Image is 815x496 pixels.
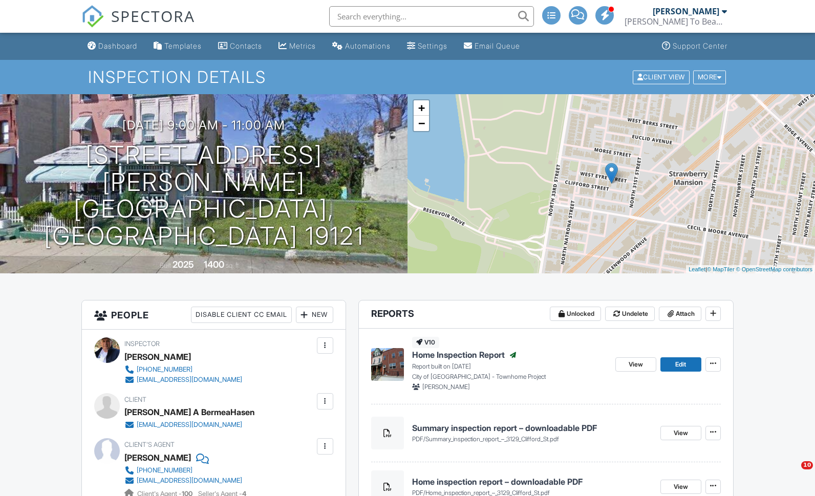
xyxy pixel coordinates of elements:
[122,118,285,132] h3: [DATE] 9:00 am - 11:00 am
[736,266,812,272] a: © OpenStreetMap contributors
[707,266,735,272] a: © MapTiler
[164,41,202,50] div: Templates
[16,142,391,250] h1: [STREET_ADDRESS][PERSON_NAME] [GEOGRAPHIC_DATA], [GEOGRAPHIC_DATA] 19121
[83,37,141,56] a: Dashboard
[418,41,447,50] div: Settings
[653,6,719,16] div: [PERSON_NAME]
[88,68,727,86] h1: Inspection Details
[329,6,534,27] input: Search everything...
[191,307,292,323] div: Disable Client CC Email
[226,262,240,269] span: sq. ft.
[124,441,175,448] span: Client's Agent
[137,421,242,429] div: [EMAIL_ADDRESS][DOMAIN_NAME]
[673,41,727,50] div: Support Center
[124,404,255,420] div: [PERSON_NAME] A BermeaHasen
[124,450,191,465] a: [PERSON_NAME]
[204,259,224,270] div: 1400
[124,349,191,364] div: [PERSON_NAME]
[137,376,242,384] div: [EMAIL_ADDRESS][DOMAIN_NAME]
[460,37,524,56] a: Email Queue
[403,37,452,56] a: Settings
[693,70,726,84] div: More
[274,37,320,56] a: Metrics
[124,340,160,348] span: Inspector
[81,5,104,28] img: The Best Home Inspection Software - Spectora
[124,375,242,385] a: [EMAIL_ADDRESS][DOMAIN_NAME]
[137,365,192,374] div: [PHONE_NUMBER]
[173,259,194,270] div: 2025
[801,461,813,469] span: 10
[686,265,815,274] div: |
[137,477,242,485] div: [EMAIL_ADDRESS][DOMAIN_NAME]
[625,16,727,27] div: Batten To Beam Inspections, LLC
[160,262,171,269] span: Built
[658,37,732,56] a: Support Center
[632,73,692,80] a: Client View
[124,476,242,486] a: [EMAIL_ADDRESS][DOMAIN_NAME]
[345,41,391,50] div: Automations
[137,466,192,475] div: [PHONE_NUMBER]
[81,14,195,35] a: SPECTORA
[328,37,395,56] a: Automations (Advanced)
[689,266,705,272] a: Leaflet
[98,41,137,50] div: Dashboard
[633,70,690,84] div: Client View
[475,41,520,50] div: Email Queue
[230,41,262,50] div: Contacts
[414,116,429,131] a: Zoom out
[82,300,346,330] h3: People
[124,420,247,430] a: [EMAIL_ADDRESS][DOMAIN_NAME]
[296,307,333,323] div: New
[124,465,242,476] a: [PHONE_NUMBER]
[289,41,316,50] div: Metrics
[414,100,429,116] a: Zoom in
[124,364,242,375] a: [PHONE_NUMBER]
[214,37,266,56] a: Contacts
[780,461,805,486] iframe: Intercom live chat
[124,396,146,403] span: Client
[111,5,195,27] span: SPECTORA
[149,37,206,56] a: Templates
